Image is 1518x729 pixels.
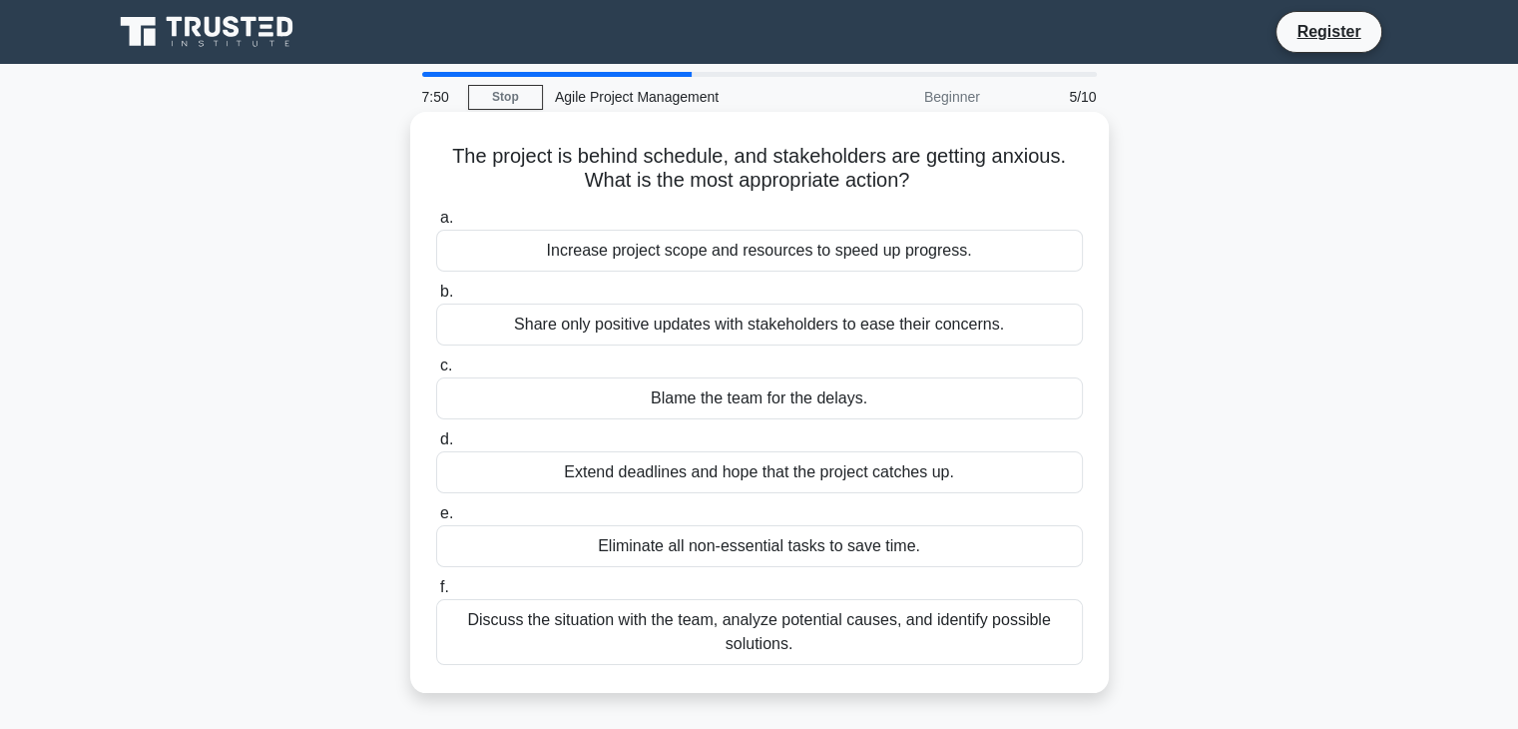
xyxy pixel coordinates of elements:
div: Blame the team for the delays. [436,377,1083,419]
span: d. [440,430,453,447]
span: c. [440,357,452,373]
span: a. [440,209,453,226]
div: Extend deadlines and hope that the project catches up. [436,451,1083,493]
span: b. [440,283,453,300]
a: Stop [468,85,543,110]
div: Discuss the situation with the team, analyze potential causes, and identify possible solutions. [436,599,1083,665]
span: f. [440,578,449,595]
h5: The project is behind schedule, and stakeholders are getting anxious. What is the most appropriat... [434,144,1085,194]
div: Beginner [817,77,992,117]
div: Share only positive updates with stakeholders to ease their concerns. [436,304,1083,346]
div: 5/10 [992,77,1109,117]
div: 7:50 [410,77,468,117]
div: Eliminate all non-essential tasks to save time. [436,525,1083,567]
div: Agile Project Management [543,77,817,117]
a: Register [1284,19,1372,44]
span: e. [440,504,453,521]
div: Increase project scope and resources to speed up progress. [436,230,1083,272]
